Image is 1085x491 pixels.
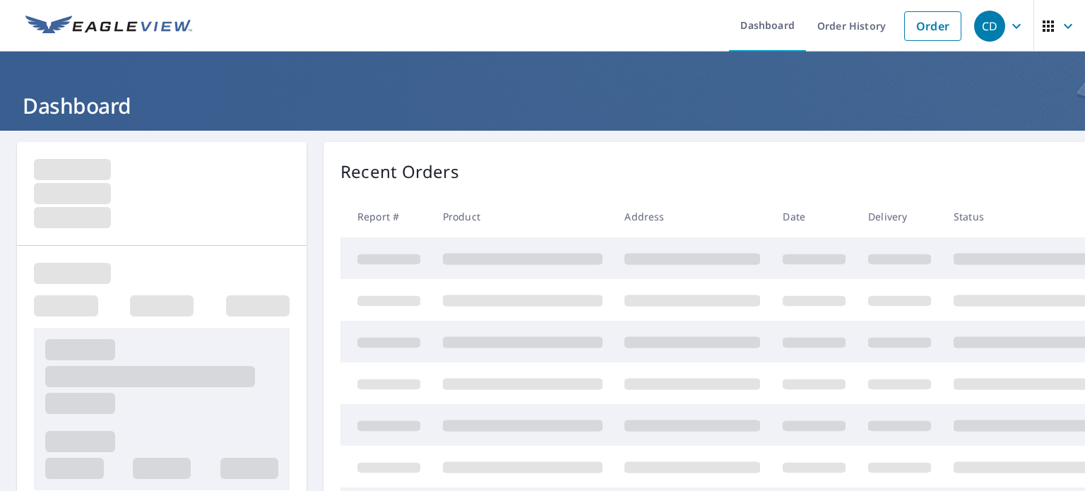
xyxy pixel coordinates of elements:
[340,159,459,184] p: Recent Orders
[432,196,614,237] th: Product
[974,11,1005,42] div: CD
[613,196,771,237] th: Address
[771,196,857,237] th: Date
[25,16,192,37] img: EV Logo
[857,196,942,237] th: Delivery
[340,196,432,237] th: Report #
[17,91,1068,120] h1: Dashboard
[904,11,961,41] a: Order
